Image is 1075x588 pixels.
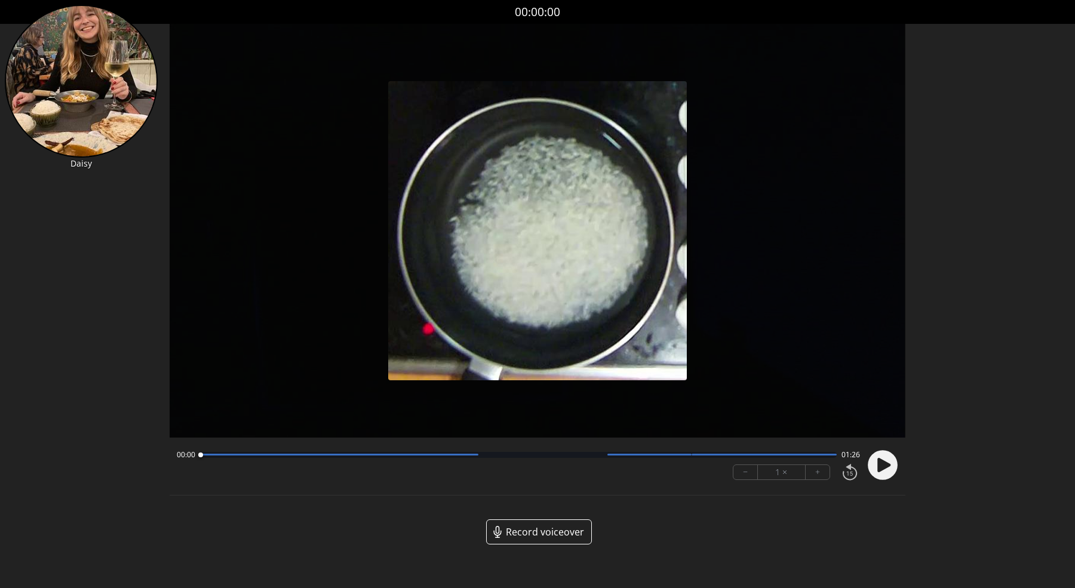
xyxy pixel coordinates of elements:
span: Record voiceover [506,525,584,539]
img: Poster Image [388,81,687,380]
button: − [733,465,758,479]
p: Daisy [5,158,158,170]
button: + [806,465,830,479]
a: 00:00:00 [515,4,560,21]
a: Record voiceover [486,519,592,544]
span: 00:00 [177,450,195,460]
img: DM [5,5,158,158]
div: 1 × [758,465,806,479]
span: 01:26 [841,450,860,460]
